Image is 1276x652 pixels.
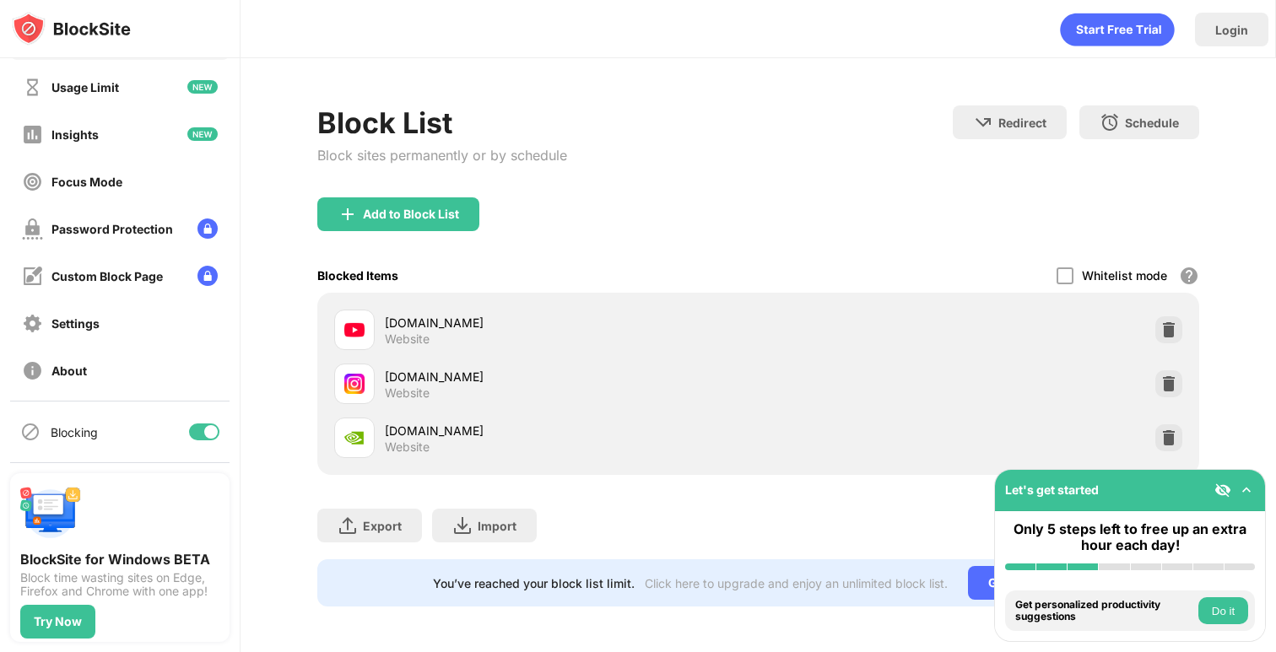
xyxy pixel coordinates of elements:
[20,483,81,544] img: push-desktop.svg
[22,124,43,145] img: insights-off.svg
[22,218,43,240] img: password-protection-off.svg
[22,266,43,287] img: customize-block-page-off.svg
[478,519,516,533] div: Import
[317,147,567,164] div: Block sites permanently or by schedule
[998,116,1046,130] div: Redirect
[22,360,43,381] img: about-off.svg
[51,364,87,378] div: About
[51,222,173,236] div: Password Protection
[385,314,759,331] div: [DOMAIN_NAME]
[317,105,567,140] div: Block List
[22,77,43,98] img: time-usage-off.svg
[51,269,163,283] div: Custom Block Page
[197,218,218,239] img: lock-menu.svg
[1082,268,1167,283] div: Whitelist mode
[22,171,43,192] img: focus-off.svg
[344,320,365,340] img: favicons
[385,439,430,455] div: Website
[22,313,43,334] img: settings-off.svg
[317,268,398,283] div: Blocked Items
[344,428,365,448] img: favicons
[385,422,759,439] div: [DOMAIN_NAME]
[51,127,99,142] div: Insights
[51,316,100,331] div: Settings
[34,615,82,628] div: Try Now
[197,266,218,286] img: lock-menu.svg
[1015,599,1194,623] div: Get personalized productivity suggestions
[645,576,948,590] div: Click here to upgrade and enjoy an unlimited block list.
[1125,116,1179,130] div: Schedule
[385,331,430,347] div: Website
[363,207,459,221] div: Add to Block List
[187,80,218,94] img: new-icon.svg
[51,175,122,189] div: Focus Mode
[1214,482,1231,498] img: eye-not-visible.svg
[51,425,98,439] div: Blocking
[344,374,365,394] img: favicons
[385,368,759,385] div: [DOMAIN_NAME]
[433,576,635,590] div: You’ve reached your block list limit.
[1238,482,1255,498] img: omni-setup-toggle.svg
[1215,23,1248,37] div: Login
[20,571,219,598] div: Block time wasting sites on Edge, Firefox and Chrome with one app!
[968,566,1084,600] div: Go Unlimited
[1005,521,1255,553] div: Only 5 steps left to free up an extra hour each day!
[20,422,41,442] img: blocking-icon.svg
[1060,13,1175,46] div: animation
[187,127,218,141] img: new-icon.svg
[385,385,430,401] div: Website
[1198,597,1248,624] button: Do it
[1005,482,1099,497] div: Let's get started
[363,519,402,533] div: Export
[12,12,131,46] img: logo-blocksite.svg
[51,80,119,94] div: Usage Limit
[20,551,219,568] div: BlockSite for Windows BETA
